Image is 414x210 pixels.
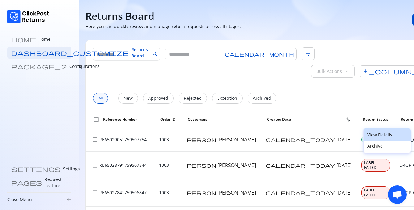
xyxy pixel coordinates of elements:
span: Customers [188,117,207,122]
p: 1003 [159,190,169,196]
span: LABEL FAILED [364,188,387,198]
p: Approved [148,95,168,101]
p: New [123,95,133,101]
p: 1003 [159,162,169,168]
h4: Returns Board [85,10,154,22]
span: Reference Number [103,117,137,122]
button: checkbox [91,135,99,144]
p: RE65029051759507754 [99,136,147,143]
p: Home [38,36,50,42]
span: swap_vert [346,117,351,122]
span: package_2 [11,63,67,69]
span: calendar_today [266,137,335,142]
span: [DATE] [336,162,352,169]
span: Return Status [363,117,388,122]
span: [PERSON_NAME] [218,136,256,143]
span: All [98,96,103,101]
span: calendar_today [266,190,335,195]
span: Returns Board [131,47,148,59]
p: RE65028791759507544 [99,162,147,168]
p: Close Menu [7,196,32,203]
a: home Home [7,33,71,45]
p: Here you can quickly review and manage return requests across all stages. [85,23,241,30]
span: Order ID [160,117,175,122]
p: RE65027841759506847 [99,190,147,196]
p: Request Feature [45,176,68,189]
span: dashboard_customize [11,50,129,56]
span: filter_list [302,47,315,60]
span: check_box_outline_blank [93,116,99,123]
span: settings [11,166,61,172]
span: person [187,163,216,168]
span: check_box_outline_blank [92,190,98,196]
span: [DATE] [336,189,352,196]
a: settings Settings [7,163,71,175]
span: calendar_month [225,52,294,57]
span: [DATE] [336,136,352,143]
span: calendar_today [266,163,335,168]
button: checkbox [91,188,99,197]
span: person [187,190,216,195]
div: Close Menukeyboard_tab_rtl [7,196,71,203]
p: Rejected [184,95,202,101]
p: Exception [217,95,237,101]
a: dashboard_customize Returns Board [7,47,71,59]
span: check_box_outline_blank [92,162,98,168]
span: LABEL FAILED [364,160,387,170]
p: Configurations [69,63,100,69]
span: person [187,137,216,142]
span: check_box_outline_blank [92,136,98,143]
p: Archive [367,143,407,149]
a: package_2 Configurations [7,60,71,73]
p: View Details [367,132,407,138]
span: [PERSON_NAME] [218,189,256,196]
p: 1003 [159,136,169,143]
span: search [152,51,158,57]
p: Archived [253,95,271,101]
span: pages [11,179,42,186]
p: Settings [63,166,80,172]
button: checkbox [91,161,99,170]
span: Created Date [267,117,291,122]
a: pages Request Feature [7,176,71,189]
span: [PERSON_NAME] [218,162,256,169]
button: checkbox [92,115,101,124]
img: Logo [7,10,49,23]
span: keyboard_tab_rtl [65,196,71,203]
div: Open chat [388,185,407,204]
span: home [11,36,36,42]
